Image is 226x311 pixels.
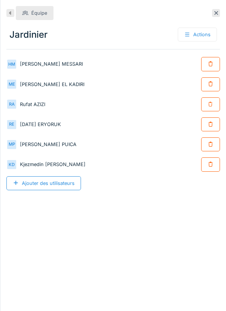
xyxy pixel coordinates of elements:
[6,59,17,69] div: HM
[31,9,47,17] div: Équipe
[20,101,45,108] span: Rufat AZIZI
[20,121,61,128] span: [DATE] ERYORUK
[20,161,86,168] span: Kjezmedin [PERSON_NAME]
[6,25,220,45] div: Jardinier
[6,119,17,130] div: RE
[6,139,17,150] div: MP
[20,141,76,148] span: [PERSON_NAME] PUICA
[20,81,84,88] span: [PERSON_NAME] EL KADIRI
[6,159,17,170] div: KD
[6,79,17,89] div: ME
[20,60,83,68] span: [PERSON_NAME] MESSARI
[6,176,81,190] div: Ajouter des utilisateurs
[6,99,17,109] div: RA
[178,28,217,42] div: Actions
